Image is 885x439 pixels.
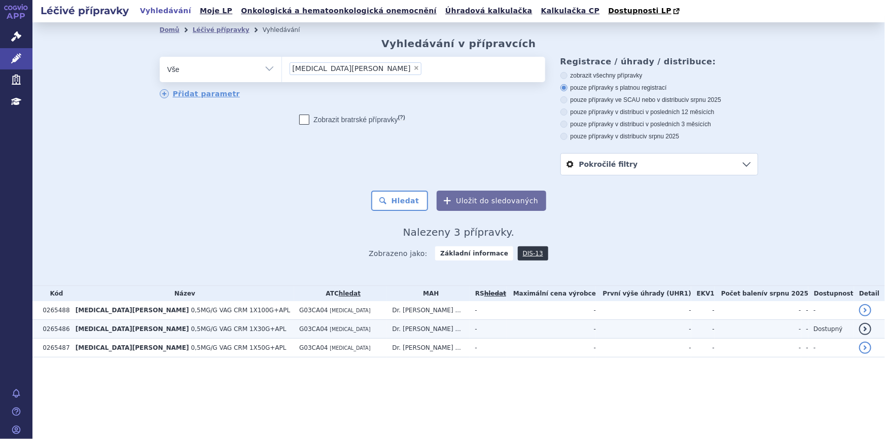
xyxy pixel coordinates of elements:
span: G03CA04 [299,307,328,314]
td: 0265486 [38,320,70,339]
td: - [691,301,715,320]
th: Kód [38,286,70,301]
td: - [596,301,691,320]
a: detail [859,304,871,316]
th: První výše úhrady (UHR1) [596,286,691,301]
td: - [470,320,506,339]
a: vyhledávání neobsahuje žádnou platnou referenční skupinu [484,290,506,297]
td: - [470,339,506,357]
span: G03CA04 [299,344,328,351]
h2: Vyhledávání v přípravcích [381,38,536,50]
th: EKV1 [691,286,715,301]
td: - [596,320,691,339]
td: - [691,339,715,357]
label: Zobrazit bratrské přípravky [299,115,405,125]
td: - [507,301,596,320]
label: pouze přípravky v distribuci v posledních 3 měsících [560,120,758,128]
span: 0,5MG/G VAG CRM 1X30G+APL [191,325,287,333]
td: - [801,320,809,339]
td: - [715,339,801,357]
td: - [801,339,809,357]
span: [MEDICAL_DATA] [330,326,370,332]
th: ATC [294,286,387,301]
label: pouze přípravky s platnou registrací [560,84,758,92]
td: - [808,301,854,320]
span: v srpnu 2025 [764,290,808,297]
a: Úhradová kalkulačka [442,4,536,18]
del: hledat [484,290,506,297]
label: pouze přípravky ve SCAU nebo v distribuci [560,96,758,104]
li: Vyhledávání [263,22,313,38]
td: - [801,301,809,320]
th: Detail [854,286,885,301]
a: Pokročilé filtry [561,154,758,175]
label: zobrazit všechny přípravky [560,71,758,80]
span: [MEDICAL_DATA][PERSON_NAME] [76,307,189,314]
span: 0,5MG/G VAG CRM 1X100G+APL [191,307,291,314]
a: Dostupnosti LP [605,4,685,18]
a: Moje LP [197,4,235,18]
td: - [470,301,506,320]
td: - [507,339,596,357]
span: v srpnu 2025 [686,96,721,103]
span: 0,5MG/G VAG CRM 1X50G+APL [191,344,287,351]
strong: Základní informace [435,246,513,261]
span: Dostupnosti LP [608,7,671,15]
span: × [413,65,419,71]
span: [MEDICAL_DATA][PERSON_NAME] [76,344,189,351]
td: Dr. [PERSON_NAME] ... [387,320,470,339]
a: Přidat parametr [160,89,240,98]
span: G03CA04 [299,325,328,333]
a: Kalkulačka CP [538,4,603,18]
td: Dostupný [808,320,854,339]
span: Zobrazeno jako: [369,246,428,261]
h3: Registrace / úhrady / distribuce: [560,57,758,66]
td: - [715,301,801,320]
button: Uložit do sledovaných [437,191,546,211]
th: Dostupnost [808,286,854,301]
a: Domů [160,26,180,33]
td: Dr. [PERSON_NAME] ... [387,339,470,357]
td: - [507,320,596,339]
span: [MEDICAL_DATA][PERSON_NAME] [76,325,189,333]
td: - [691,320,715,339]
a: hledat [339,290,361,297]
th: MAH [387,286,470,301]
input: [MEDICAL_DATA][PERSON_NAME] [424,62,430,75]
th: RS [470,286,506,301]
a: Onkologická a hematoonkologická onemocnění [238,4,440,18]
a: detail [859,323,871,335]
label: pouze přípravky v distribuci v posledních 12 měsících [560,108,758,116]
a: Léčivé přípravky [193,26,250,33]
td: - [715,320,801,339]
span: Nalezeny 3 přípravky. [403,226,515,238]
span: [MEDICAL_DATA] [330,345,370,351]
th: Maximální cena výrobce [507,286,596,301]
td: - [596,339,691,357]
span: [MEDICAL_DATA][PERSON_NAME] [293,65,411,72]
th: Název [70,286,294,301]
td: 0265487 [38,339,70,357]
a: DIS-13 [518,246,548,261]
a: Vyhledávání [137,4,194,18]
label: pouze přípravky v distribuci [560,132,758,140]
td: - [808,339,854,357]
td: Dr. [PERSON_NAME] ... [387,301,470,320]
td: 0265488 [38,301,70,320]
abbr: (?) [398,114,405,121]
th: Počet balení [715,286,808,301]
a: detail [859,342,871,354]
span: v srpnu 2025 [644,133,679,140]
h2: Léčivé přípravky [32,4,137,18]
span: [MEDICAL_DATA] [330,308,370,313]
button: Hledat [371,191,429,211]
